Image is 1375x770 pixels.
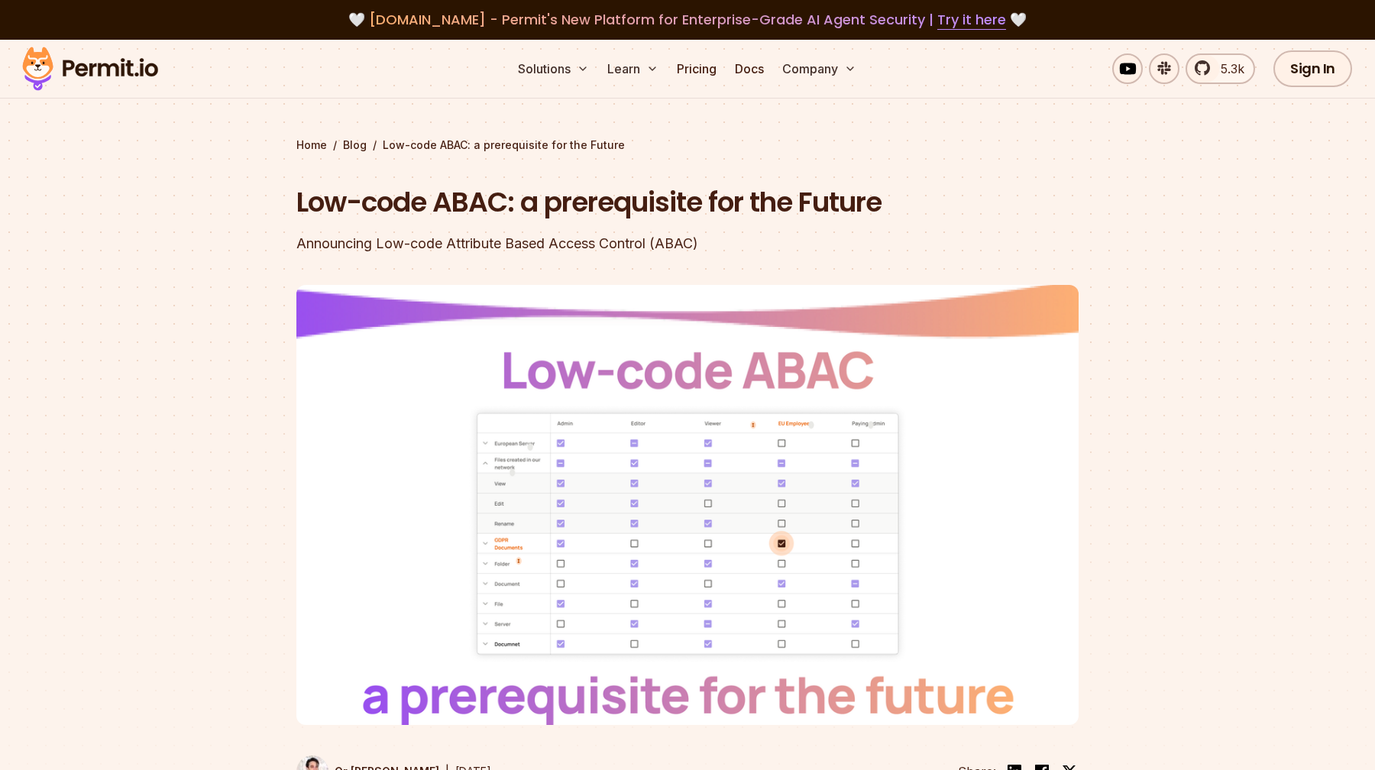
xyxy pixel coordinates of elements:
[37,9,1338,31] div: 🤍 🤍
[15,43,165,95] img: Permit logo
[512,53,595,84] button: Solutions
[937,10,1006,30] a: Try it here
[296,285,1079,725] img: Low-code ABAC: a prerequisite for the Future
[776,53,862,84] button: Company
[343,137,367,153] a: Blog
[296,233,883,254] div: Announcing Low-code Attribute Based Access Control (ABAC)
[296,137,327,153] a: Home
[729,53,770,84] a: Docs
[1212,60,1244,78] span: 5.3k
[671,53,723,84] a: Pricing
[369,10,1006,29] span: [DOMAIN_NAME] - Permit's New Platform for Enterprise-Grade AI Agent Security |
[1273,50,1352,87] a: Sign In
[296,183,883,222] h1: Low-code ABAC: a prerequisite for the Future
[601,53,665,84] button: Learn
[296,137,1079,153] div: / /
[1186,53,1255,84] a: 5.3k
